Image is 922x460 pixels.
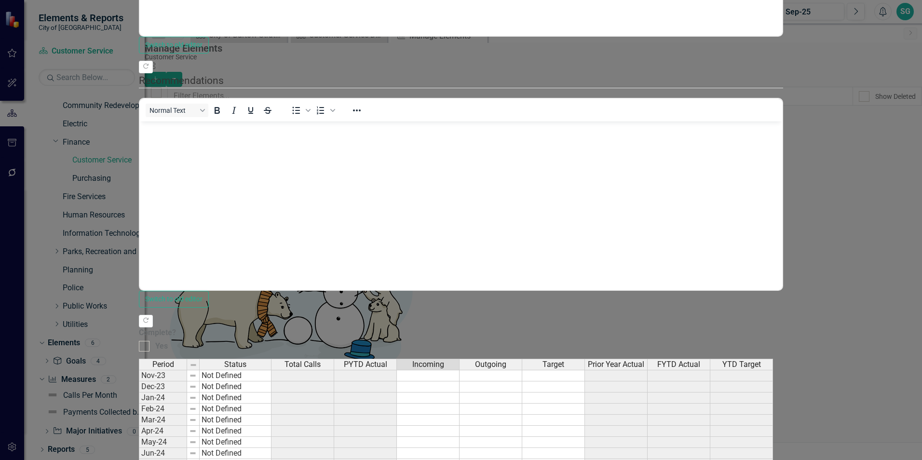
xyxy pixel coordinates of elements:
[139,392,187,404] td: Jan-24
[588,360,644,369] span: Prior Year Actual
[200,381,271,392] td: Not Defined
[139,404,187,415] td: Feb-24
[189,405,197,413] img: 8DAGhfEEPCf229AAAAAElFTkSuQmCC
[190,361,197,369] img: 8DAGhfEEPCf229AAAAAElFTkSuQmCC
[155,341,168,352] div: Yes
[285,360,321,369] span: Total Calls
[288,104,312,117] div: Bullet list
[200,426,271,437] td: Not Defined
[146,104,208,117] button: Block Normal Text
[475,360,506,369] span: Outgoing
[139,291,209,308] button: Switch to old editor
[200,415,271,426] td: Not Defined
[149,107,197,114] span: Normal Text
[344,360,387,369] span: PYTD Actual
[189,449,197,457] img: 8DAGhfEEPCf229AAAAAElFTkSuQmCC
[189,383,197,391] img: 8DAGhfEEPCf229AAAAAElFTkSuQmCC
[200,437,271,448] td: Not Defined
[200,404,271,415] td: Not Defined
[226,104,242,117] button: Italic
[259,104,276,117] button: Strikethrough
[139,437,187,448] td: May-24
[312,104,337,117] div: Numbered list
[200,392,271,404] td: Not Defined
[189,416,197,424] img: 8DAGhfEEPCf229AAAAAElFTkSuQmCC
[189,427,197,435] img: 8DAGhfEEPCf229AAAAAElFTkSuQmCC
[140,122,782,290] iframe: Rich Text Area
[542,360,564,369] span: Target
[139,426,187,437] td: Apr-24
[152,360,174,369] span: Period
[189,372,197,379] img: 8DAGhfEEPCf229AAAAAElFTkSuQmCC
[139,73,783,88] legend: Recommendations
[412,360,444,369] span: Incoming
[189,438,197,446] img: 8DAGhfEEPCf229AAAAAElFTkSuQmCC
[139,327,783,338] label: Complete?
[189,394,197,402] img: 8DAGhfEEPCf229AAAAAElFTkSuQmCC
[243,104,259,117] button: Underline
[224,360,246,369] span: Status
[139,448,187,459] td: Jun-24
[139,415,187,426] td: Mar-24
[200,370,271,381] td: Not Defined
[722,360,761,369] span: YTD Target
[139,37,209,54] button: Switch to old editor
[209,104,225,117] button: Bold
[139,381,187,392] td: Dec-23
[349,104,365,117] button: Reveal or hide additional toolbar items
[657,360,700,369] span: FYTD Actual
[139,370,187,381] td: Nov-23
[200,448,271,459] td: Not Defined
